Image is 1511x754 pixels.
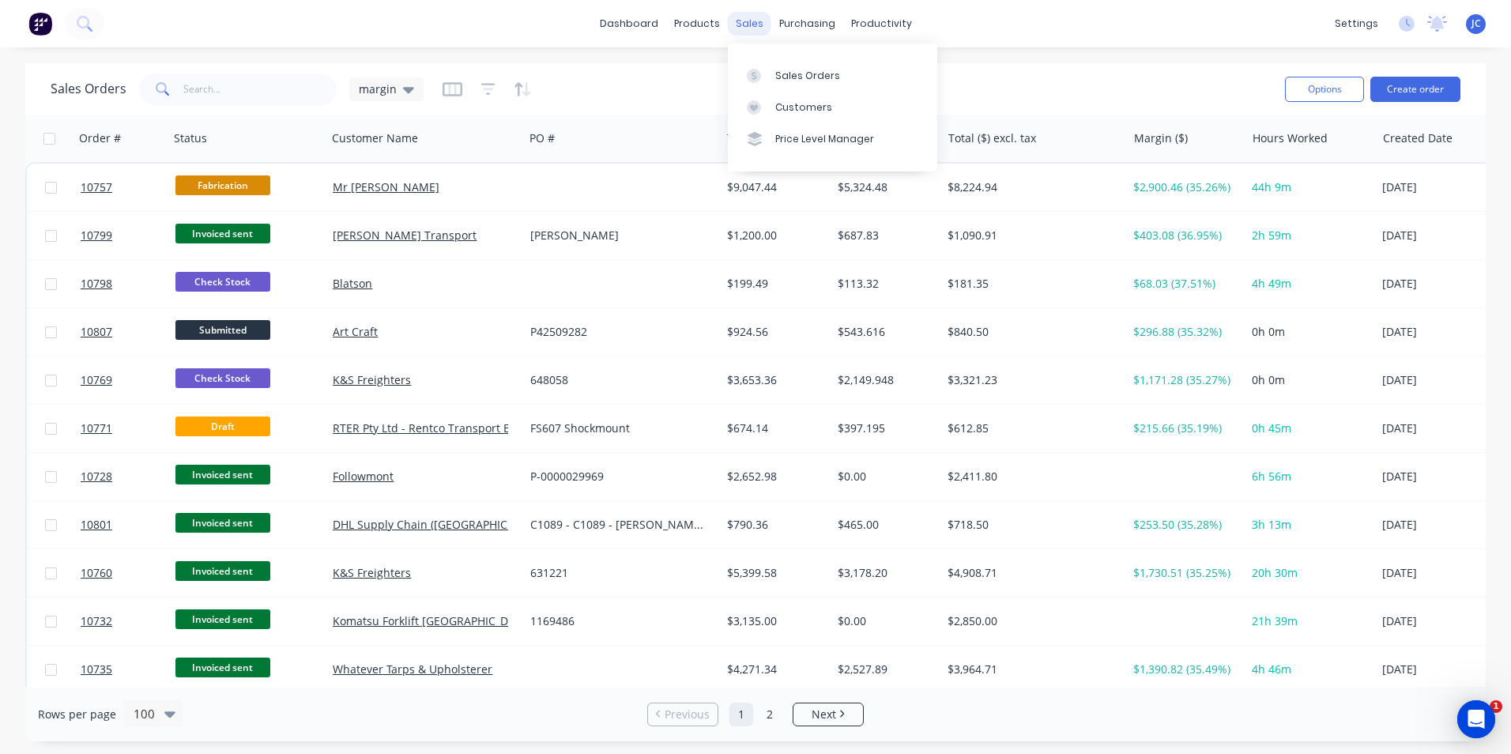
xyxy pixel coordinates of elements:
[838,662,930,677] div: $2,527.89
[727,276,820,292] div: $199.49
[81,324,112,340] span: 10807
[333,469,394,484] a: Followmont
[1382,517,1500,533] div: [DATE]
[1383,130,1453,146] div: Created Date
[333,565,411,580] a: K&S Freighters
[1133,662,1234,677] div: $1,390.82 (35.49%)
[775,100,832,115] div: Customers
[948,662,1112,677] div: $3,964.71
[948,372,1112,388] div: $3,321.23
[1370,77,1460,102] button: Create order
[175,272,270,292] span: Check Stock
[727,228,820,243] div: $1,200.00
[1382,228,1500,243] div: [DATE]
[1252,276,1291,291] span: 4h 49m
[1252,228,1291,243] span: 2h 59m
[81,420,112,436] span: 10771
[51,81,126,96] h1: Sales Orders
[948,469,1112,484] div: $2,411.80
[175,417,270,436] span: Draft
[28,12,52,36] img: Factory
[666,12,728,36] div: products
[727,565,820,581] div: $5,399.58
[530,517,706,533] div: C1089 - C1089 - [PERSON_NAME]: XQ91JB- ODO: 315515
[81,565,112,581] span: 10760
[948,324,1112,340] div: $840.50
[333,613,531,628] a: Komatsu Forklift [GEOGRAPHIC_DATA]
[333,179,439,194] a: Mr [PERSON_NAME]
[948,130,1036,146] div: Total ($) excl. tax
[81,212,175,259] a: 10799
[529,130,555,146] div: PO #
[648,707,718,722] a: Previous page
[838,565,930,581] div: $3,178.20
[1382,420,1500,436] div: [DATE]
[1252,469,1291,484] span: 6h 56m
[1382,324,1500,340] div: [DATE]
[1382,565,1500,581] div: [DATE]
[530,565,706,581] div: 631221
[1327,12,1386,36] div: settings
[1471,17,1481,31] span: JC
[1252,565,1298,580] span: 20h 30m
[948,613,1112,629] div: $2,850.00
[775,132,874,146] div: Price Level Manager
[530,469,706,484] div: P-0000029969
[948,179,1112,195] div: $8,224.94
[1133,372,1234,388] div: $1,171.28 (35.27%)
[81,308,175,356] a: 10807
[81,405,175,452] a: 10771
[838,420,930,436] div: $397.195
[728,92,937,123] a: Customers
[1252,324,1285,339] span: 0h 0m
[1133,179,1234,195] div: $2,900.46 (35.26%)
[1134,130,1188,146] div: Margin ($)
[81,501,175,549] a: 10801
[838,613,930,629] div: $0.00
[771,12,843,36] div: purchasing
[530,420,706,436] div: FS607 Shockmount
[838,324,930,340] div: $543.616
[641,703,870,726] ul: Pagination
[1285,77,1364,102] button: Options
[81,276,112,292] span: 10798
[1252,662,1291,677] span: 4h 46m
[79,130,121,146] div: Order #
[838,276,930,292] div: $113.32
[793,707,863,722] a: Next page
[727,130,769,146] div: Total ($)
[948,517,1112,533] div: $718.50
[175,658,270,677] span: Invoiced sent
[1382,662,1500,677] div: [DATE]
[727,517,820,533] div: $790.36
[333,324,378,339] a: Art Craft
[333,662,492,677] a: Whatever Tarps & Upholsterer
[948,420,1112,436] div: $612.85
[81,260,175,307] a: 10798
[175,561,270,581] span: Invoiced sent
[530,228,706,243] div: [PERSON_NAME]
[1252,179,1291,194] span: 44h 9m
[333,517,578,532] a: DHL Supply Chain ([GEOGRAPHIC_DATA]) Pty Lt
[81,179,112,195] span: 10757
[727,613,820,629] div: $3,135.00
[81,228,112,243] span: 10799
[530,324,706,340] div: P42509282
[332,130,418,146] div: Customer Name
[175,175,270,195] span: Fabrication
[1382,372,1500,388] div: [DATE]
[728,59,937,91] a: Sales Orders
[1382,179,1500,195] div: [DATE]
[727,372,820,388] div: $3,653.36
[81,646,175,693] a: 10735
[1133,276,1234,292] div: $68.03 (37.51%)
[81,356,175,404] a: 10769
[183,74,337,105] input: Search...
[81,469,112,484] span: 10728
[592,12,666,36] a: dashboard
[1382,469,1500,484] div: [DATE]
[727,420,820,436] div: $674.14
[948,276,1112,292] div: $181.35
[838,179,930,195] div: $5,324.48
[81,549,175,597] a: 10760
